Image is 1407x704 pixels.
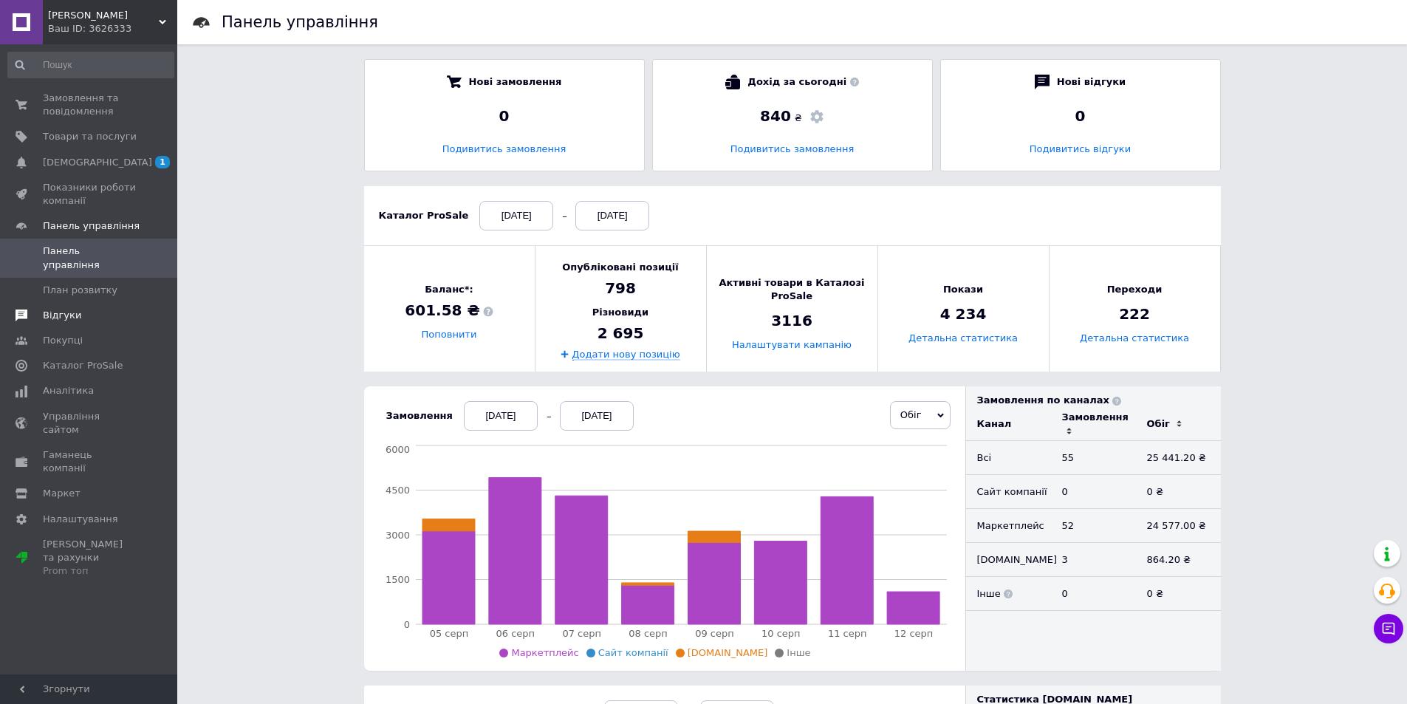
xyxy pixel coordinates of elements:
[966,509,1051,543] td: Маркетплейс
[43,181,137,208] span: Показники роботи компанії
[966,577,1051,611] td: Інше
[48,9,159,22] span: Марлен
[43,334,83,347] span: Покупці
[403,619,409,630] tspan: 0
[560,401,634,431] div: [DATE]
[760,107,791,125] span: 840
[1136,441,1221,475] td: 25 441.20 ₴
[43,284,117,297] span: План розвитку
[977,394,1221,407] div: Замовлення по каналах
[479,201,553,230] div: [DATE]
[43,245,137,271] span: Панель управління
[405,301,493,321] span: 601.58 ₴
[43,564,137,578] div: Prom топ
[43,359,123,372] span: Каталог ProSale
[771,311,812,332] span: 3116
[1107,283,1163,296] span: Переходи
[48,22,177,35] div: Ваш ID: 3626333
[575,201,649,230] div: [DATE]
[966,475,1051,509] td: Сайт компанії
[1136,543,1221,577] td: 864.20 ₴
[43,487,81,500] span: Маркет
[155,156,170,168] span: 1
[43,156,152,169] span: [DEMOGRAPHIC_DATA]
[43,309,81,322] span: Відгуки
[761,628,801,639] tspan: 10 серп
[730,143,855,154] a: Подивитись замовлення
[695,628,734,639] tspan: 09 серп
[385,530,409,541] tspan: 3000
[1374,614,1403,643] button: Чат з покупцем
[442,143,566,154] a: Подивитись замовлення
[385,444,409,455] tspan: 6000
[908,333,1018,344] a: Детальна статистика
[900,409,922,420] span: Обіг
[940,304,987,325] span: 4 234
[43,538,137,578] span: [PERSON_NAME] та рахунки
[943,283,983,296] span: Покази
[688,647,768,658] span: [DOMAIN_NAME]
[562,628,601,639] tspan: 07 серп
[827,628,866,639] tspan: 11 серп
[707,276,877,303] span: Активні товари в Каталозі ProSale
[795,112,802,125] span: ₴
[464,401,538,431] div: [DATE]
[732,340,852,351] a: Налаштувати кампанію
[43,130,137,143] span: Товари та послуги
[1051,543,1136,577] td: 3
[1051,509,1136,543] td: 52
[1057,75,1126,89] span: Нові відгуки
[1080,333,1189,344] a: Детальна статистика
[7,52,174,78] input: Пошук
[43,384,94,397] span: Аналітика
[572,348,679,360] a: Додати нову позицію
[1136,509,1221,543] td: 24 577.00 ₴
[1051,475,1136,509] td: 0
[43,448,137,475] span: Гаманець компанії
[1136,577,1221,611] td: 0 ₴
[1147,417,1170,431] div: Обіг
[511,647,578,658] span: Маркетплейс
[966,543,1051,577] td: [DOMAIN_NAME]
[629,628,668,639] tspan: 08 серп
[43,410,137,437] span: Управління сайтом
[385,574,409,585] tspan: 1500
[222,13,378,31] h1: Панель управління
[966,407,1051,441] td: Канал
[429,628,468,639] tspan: 05 серп
[1062,411,1129,424] div: Замовлення
[598,647,668,658] span: Сайт компанії
[1136,475,1221,509] td: 0 ₴
[43,513,118,526] span: Налаштування
[496,628,535,639] tspan: 06 серп
[405,283,493,296] span: Баланс*:
[966,441,1051,475] td: Всi
[379,209,469,222] div: Каталог ProSale
[1051,441,1136,475] td: 55
[562,261,678,274] span: Опубліковані позиції
[43,92,137,118] span: Замовлення та повідомлення
[1051,577,1136,611] td: 0
[1119,304,1150,325] span: 222
[605,278,636,298] span: 798
[43,219,140,233] span: Панель управління
[385,485,409,496] tspan: 4500
[386,409,453,423] div: Замовлення
[380,106,629,126] div: 0
[956,106,1205,126] div: 0
[747,75,858,89] span: Дохід за сьогодні
[1030,143,1131,154] a: Подивитись відгуки
[469,75,562,89] span: Нові замовлення
[422,329,477,341] a: Поповнити
[592,306,648,319] span: Різновиди
[787,647,810,658] span: Інше
[894,628,933,639] tspan: 12 серп
[598,323,644,344] span: 2 695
